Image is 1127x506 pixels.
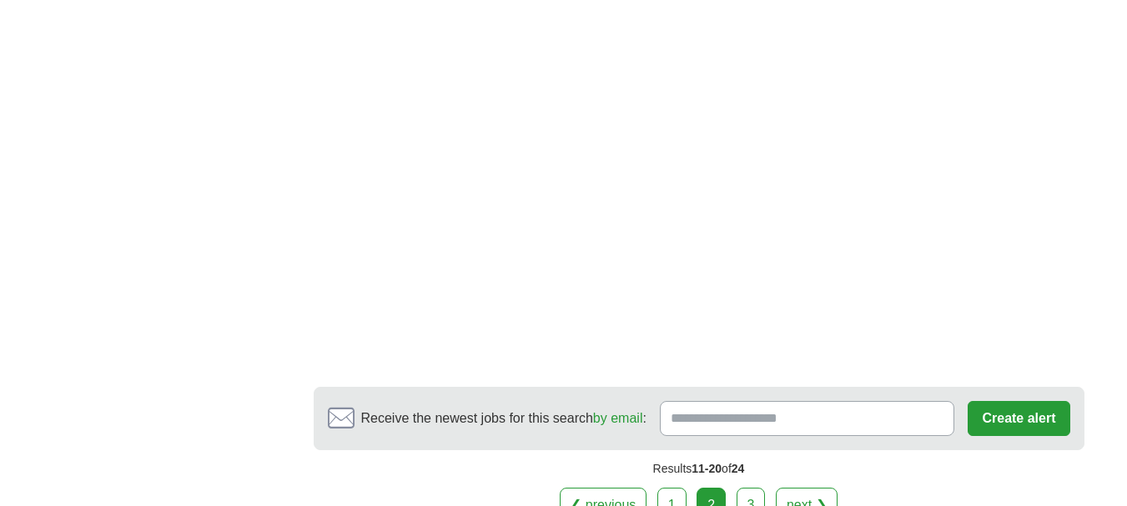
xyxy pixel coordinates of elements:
[692,462,722,475] span: 11-20
[968,401,1069,436] button: Create alert
[314,450,1084,488] div: Results of
[732,462,745,475] span: 24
